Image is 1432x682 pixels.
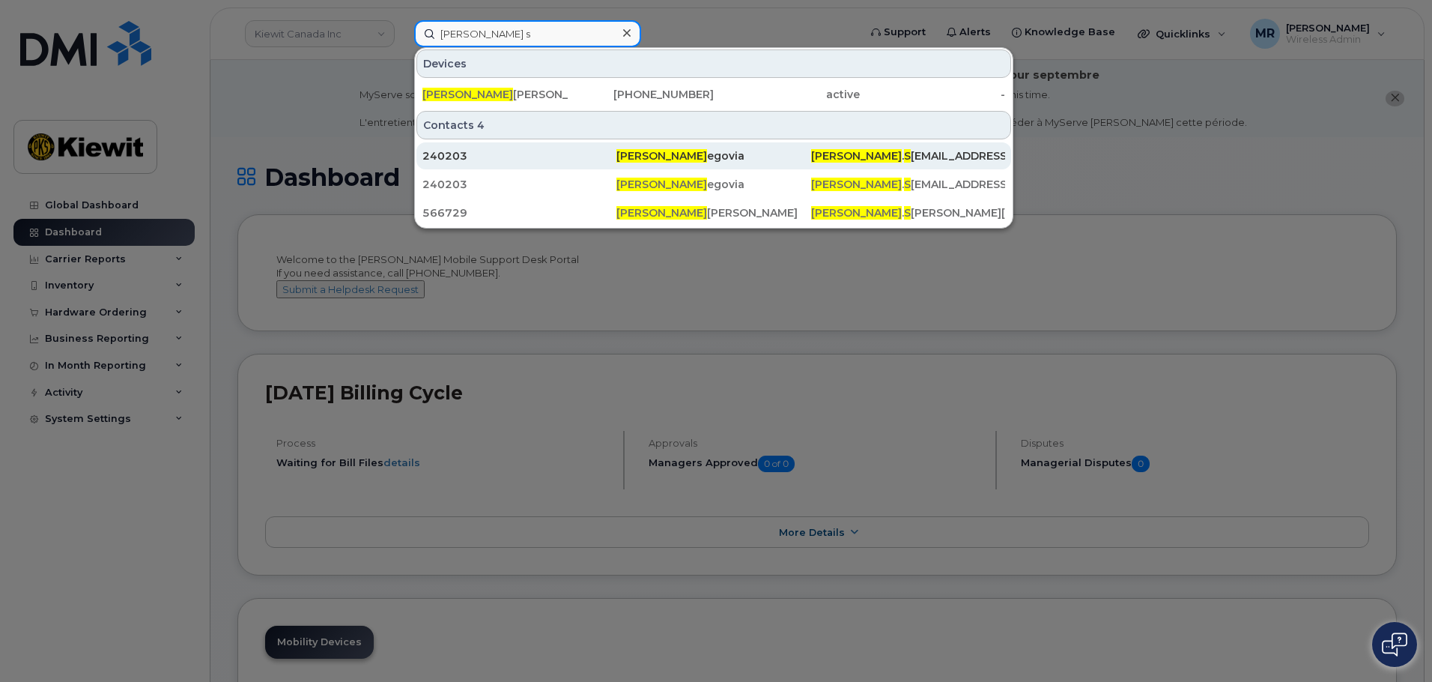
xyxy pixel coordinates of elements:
a: 566729[PERSON_NAME][PERSON_NAME][PERSON_NAME].S[PERSON_NAME][EMAIL_ADDRESS][PERSON_NAME][DOMAIN_N... [416,199,1011,226]
span: [PERSON_NAME] [811,178,902,191]
div: egovia [616,177,810,192]
div: active [714,87,860,102]
div: [PERSON_NAME] [422,87,568,102]
span: [PERSON_NAME] [811,206,902,220]
div: [PERSON_NAME] [616,205,810,220]
div: . [EMAIL_ADDRESS][PERSON_NAME][DOMAIN_NAME] [811,148,1005,163]
span: S [904,149,911,163]
div: Devices [416,49,1011,78]
div: . [PERSON_NAME][EMAIL_ADDRESS][PERSON_NAME][DOMAIN_NAME] [811,205,1005,220]
div: [PHONE_NUMBER] [568,87,715,102]
span: [PERSON_NAME] [616,178,707,191]
span: S [904,206,911,220]
a: [PERSON_NAME][PERSON_NAME][PHONE_NUMBER]active- [416,81,1011,108]
div: Contacts [416,111,1011,139]
div: 566729 [422,205,616,220]
span: [PERSON_NAME] [616,149,707,163]
div: 240203 [422,177,616,192]
span: [PERSON_NAME] [422,88,513,101]
img: Open chat [1382,633,1407,657]
span: 4 [477,118,485,133]
div: 240203 [422,148,616,163]
div: . [EMAIL_ADDRESS][PERSON_NAME][DOMAIN_NAME] [811,177,1005,192]
div: egovia [616,148,810,163]
span: S [904,178,911,191]
div: - [860,87,1006,102]
span: [PERSON_NAME] [811,149,902,163]
span: [PERSON_NAME] [616,206,707,220]
a: 240203[PERSON_NAME]egovia[PERSON_NAME].S[EMAIL_ADDRESS][PERSON_NAME][DOMAIN_NAME] [416,142,1011,169]
a: 240203[PERSON_NAME]egovia[PERSON_NAME].S[EMAIL_ADDRESS][PERSON_NAME][DOMAIN_NAME] [416,171,1011,198]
